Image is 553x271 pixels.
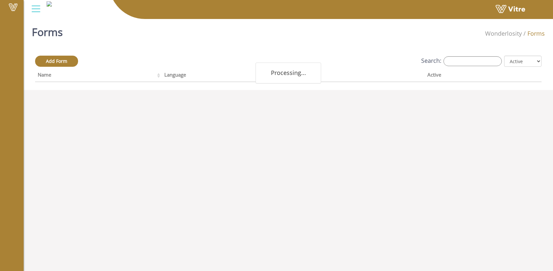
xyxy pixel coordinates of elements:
th: Language [162,70,294,82]
li: Forms [522,29,545,38]
th: Name [35,70,162,82]
a: Add Form [35,56,78,67]
input: Search: [443,56,502,66]
img: 0dcd9a6b-1c5a-4eae-a27b-fc2ff7ff0dea.png [47,1,52,7]
label: Search: [421,56,502,66]
h1: Forms [32,16,63,44]
span: Add Form [46,58,67,64]
div: Processing... [256,63,321,83]
span: 407 [485,29,522,37]
th: Active [425,70,516,82]
th: Company [294,70,425,82]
